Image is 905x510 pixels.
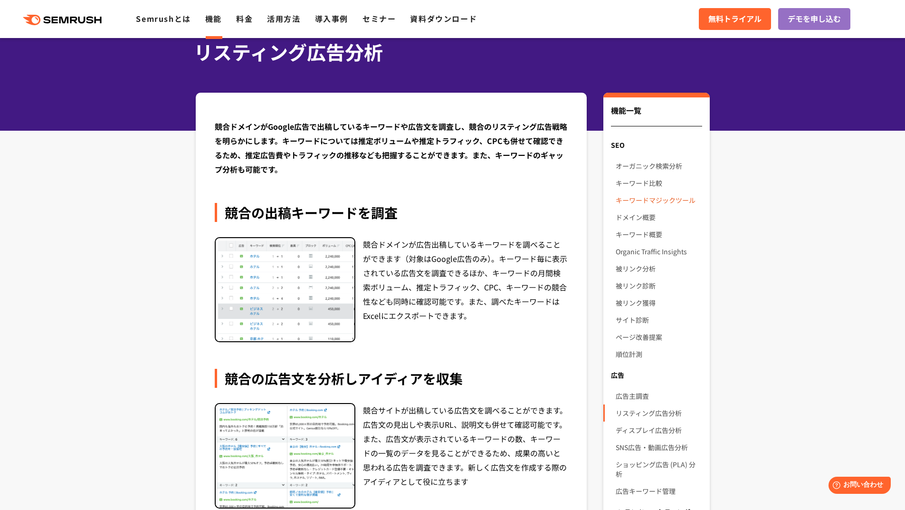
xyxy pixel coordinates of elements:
[363,237,568,343] div: 競合ドメインが広告出稿しているキーワードを調べることができます（対象はGoogle広告のみ）。キーワード毎に表示されている広告文を調査できるほか、キーワードの月間検索ボリューム、推定トラフィック...
[616,277,702,294] a: 被リンク診断
[215,119,568,176] div: 競合ドメインがGoogle広告で出稿しているキーワードや広告文を調査し、競合のリスティング広告戦略を明らかにします。キーワードについては推定ボリュームや推定トラフィック、CPCも併せて確認できる...
[616,157,702,174] a: オーガニック検索分析
[616,482,702,500] a: 広告キーワード管理
[616,243,702,260] a: Organic Traffic Insights
[362,13,396,24] a: セミナー
[315,13,348,24] a: 導入事例
[603,366,709,384] div: 広告
[616,439,702,456] a: SNS広告・動画広告分析
[616,294,702,311] a: 被リンク獲得
[699,8,771,30] a: 無料トライアル
[616,192,702,209] a: キーワードマジックツール
[267,13,300,24] a: 活用方法
[215,203,568,222] div: 競合の出稿キーワードを調査
[616,260,702,277] a: 被リンク分析
[616,311,702,328] a: サイト診断
[616,226,702,243] a: キーワード概要
[205,13,222,24] a: 機能
[194,38,702,66] h1: リスティング広告分析
[215,369,568,388] div: 競合の広告文を分析しアイディアを収集
[410,13,477,24] a: 資料ダウンロード
[603,136,709,154] div: SEO
[616,346,702,363] a: 順位計測
[216,404,354,508] img: リスティング広告分析 広告コピー
[708,13,762,25] span: 無料トライアル
[236,13,253,24] a: 料金
[363,403,568,509] div: 競合サイトが出稿している広告文を調べることができます。広告文の見出しや表示URL、説明文も併せて確認可能です。また、広告文が表示されているキーワードの数、キーワードの一覧のデータを見ることができ...
[611,105,702,126] div: 機能一覧
[616,404,702,422] a: リスティング広告分析
[616,387,702,404] a: 広告主調査
[616,209,702,226] a: ドメイン概要
[616,174,702,192] a: キーワード比較
[136,13,191,24] a: Semrushとは
[616,422,702,439] a: ディスプレイ広告分析
[788,13,841,25] span: デモを申し込む
[216,238,354,342] img: リスティング広告分析 キーワード
[616,328,702,346] a: ページ改善提案
[778,8,850,30] a: デモを申し込む
[820,473,895,500] iframe: Help widget launcher
[616,456,702,482] a: ショッピング広告 (PLA) 分析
